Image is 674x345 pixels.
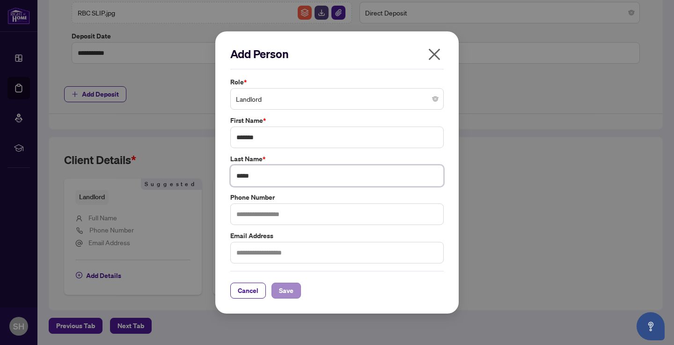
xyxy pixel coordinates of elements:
[230,231,444,241] label: Email Address
[230,77,444,87] label: Role
[432,96,438,102] span: close-circle
[230,192,444,202] label: Phone Number
[230,115,444,126] label: First Name
[230,46,444,61] h2: Add Person
[271,283,301,299] button: Save
[637,312,665,340] button: Open asap
[427,47,442,62] span: close
[236,90,438,108] span: Landlord
[279,283,293,298] span: Save
[230,154,444,164] label: Last Name
[238,283,258,298] span: Cancel
[230,283,266,299] button: Cancel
